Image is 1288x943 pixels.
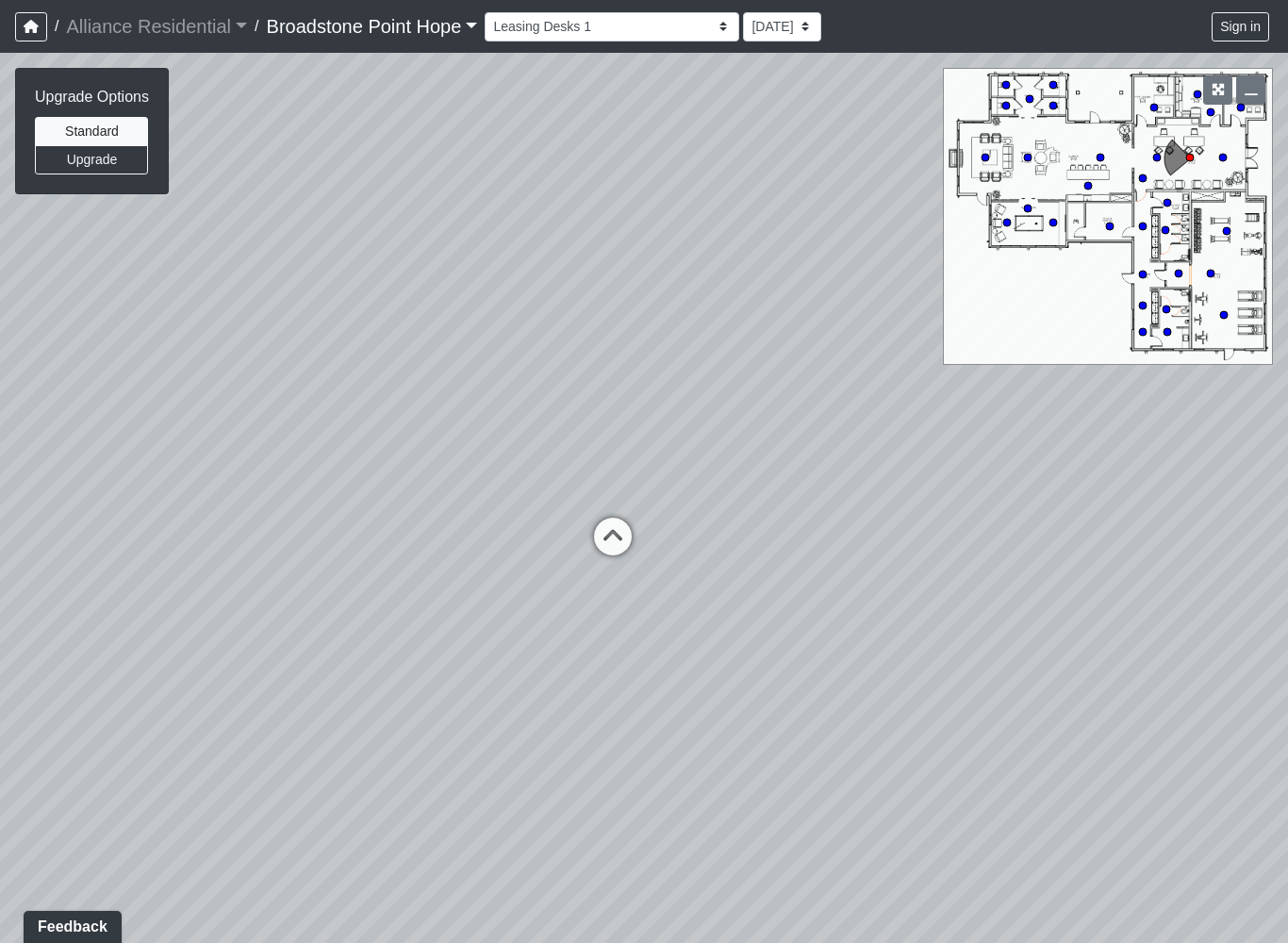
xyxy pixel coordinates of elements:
iframe: Ybug feedback widget [14,905,131,943]
a: Broadstone Point Hope [267,8,478,45]
button: Upgrade [35,145,148,174]
span: / [47,8,66,45]
h6: Upgrade Options [35,88,149,106]
button: Standard [35,117,148,146]
a: Alliance Residential [66,8,247,45]
span: / [247,8,266,45]
button: Sign in [1212,12,1269,41]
